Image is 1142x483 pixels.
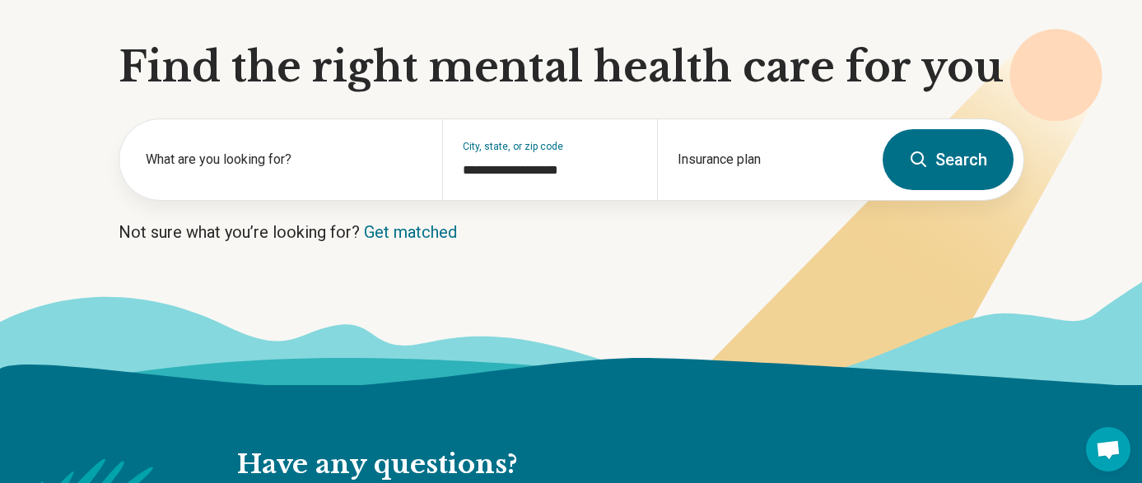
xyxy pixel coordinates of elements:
h1: Find the right mental health care for you [119,43,1024,92]
h2: Have any questions? [237,448,865,482]
p: Not sure what you’re looking for? [119,221,1024,244]
a: Get matched [364,222,457,242]
button: Search [883,129,1014,190]
a: Open chat [1086,427,1130,471]
label: What are you looking for? [146,150,422,170]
